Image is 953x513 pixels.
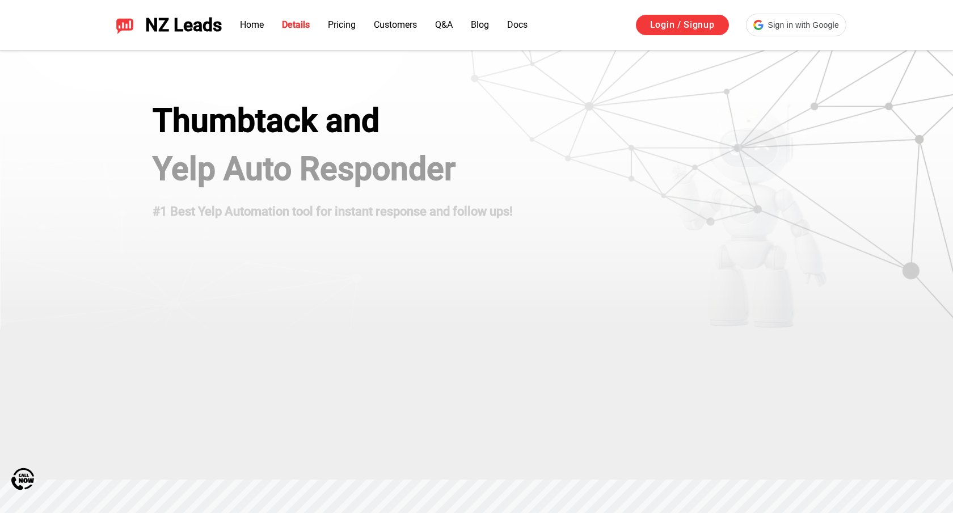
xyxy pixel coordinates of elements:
img: Call Now [11,468,34,490]
a: Details [282,19,310,30]
a: Login / Signup [636,15,729,35]
a: Docs [507,19,528,30]
a: Customers [374,19,417,30]
h1: Yelp Auto Responder [153,150,513,187]
img: NZ Leads logo [116,16,134,34]
a: Q&A [435,19,453,30]
div: Sign in with Google [746,14,846,36]
a: Home [240,19,264,30]
img: yelp bot [669,102,828,329]
a: Blog [471,19,489,30]
span: Sign in with Google [768,19,839,31]
strong: #1 Best Yelp Automation tool for instant response and follow ups! [153,204,513,218]
div: Thumbtack and [153,102,513,140]
span: NZ Leads [145,15,222,36]
a: Pricing [328,19,356,30]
